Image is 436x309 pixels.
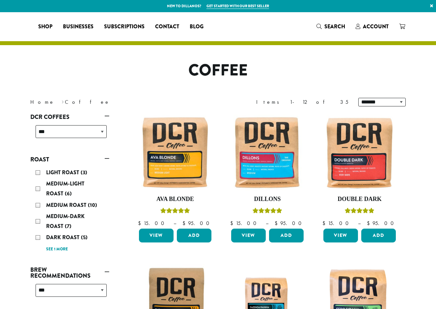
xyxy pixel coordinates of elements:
[230,220,259,227] bdi: 15.00
[323,229,358,242] a: View
[160,207,190,217] div: Rated 5.00 out of 5
[230,115,305,190] img: Dillons-12oz-300x300.jpg
[322,115,397,226] a: Double DarkRated 4.50 out of 5
[358,220,361,227] span: –
[65,222,71,230] span: (7)
[81,169,87,176] span: (3)
[46,180,84,197] span: Medium-Light Roast
[46,234,81,241] span: Dark Roast
[275,220,280,227] span: $
[30,165,109,256] div: Roast
[322,220,352,227] bdi: 15.00
[206,3,269,9] a: Get started with our best seller
[88,201,97,209] span: (10)
[345,207,374,217] div: Rated 4.50 out of 5
[138,220,144,227] span: $
[46,246,68,253] a: See 1 more
[322,220,328,227] span: $
[231,229,266,242] a: View
[137,196,213,203] h4: Ava Blonde
[62,96,64,106] span: ›
[30,111,109,123] a: DCR Coffees
[138,220,167,227] bdi: 15.00
[30,281,109,305] div: Brew Recommendations
[230,196,305,203] h4: Dillons
[137,115,213,190] img: Ava-Blonde-12oz-1-300x300.jpg
[155,23,179,31] span: Contact
[46,169,81,176] span: Light Roast
[46,201,88,209] span: Medium Roast
[266,220,268,227] span: –
[182,220,188,227] span: $
[256,98,348,106] div: Items 1-12 of 35
[311,21,350,32] a: Search
[30,154,109,165] a: Roast
[46,212,85,230] span: Medium-Dark Roast
[30,264,109,281] a: Brew Recommendations
[38,23,52,31] span: Shop
[322,115,397,190] img: Double-Dark-12oz-300x300.jpg
[30,98,208,106] nav: Breadcrumb
[182,220,212,227] bdi: 95.00
[253,207,282,217] div: Rated 5.00 out of 5
[230,220,236,227] span: $
[25,61,411,80] h1: Coffee
[269,229,304,242] button: Add
[137,115,213,226] a: Ava BlondeRated 5.00 out of 5
[174,220,176,227] span: –
[65,190,72,197] span: (6)
[63,23,94,31] span: Businesses
[322,196,397,203] h4: Double Dark
[361,229,396,242] button: Add
[363,23,389,30] span: Account
[30,123,109,146] div: DCR Coffees
[104,23,145,31] span: Subscriptions
[367,220,372,227] span: $
[33,21,58,32] a: Shop
[139,229,174,242] a: View
[367,220,397,227] bdi: 95.00
[324,23,345,30] span: Search
[81,234,88,241] span: (5)
[30,98,55,105] a: Home
[230,115,305,226] a: DillonsRated 5.00 out of 5
[275,220,305,227] bdi: 95.00
[177,229,211,242] button: Add
[190,23,204,31] span: Blog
